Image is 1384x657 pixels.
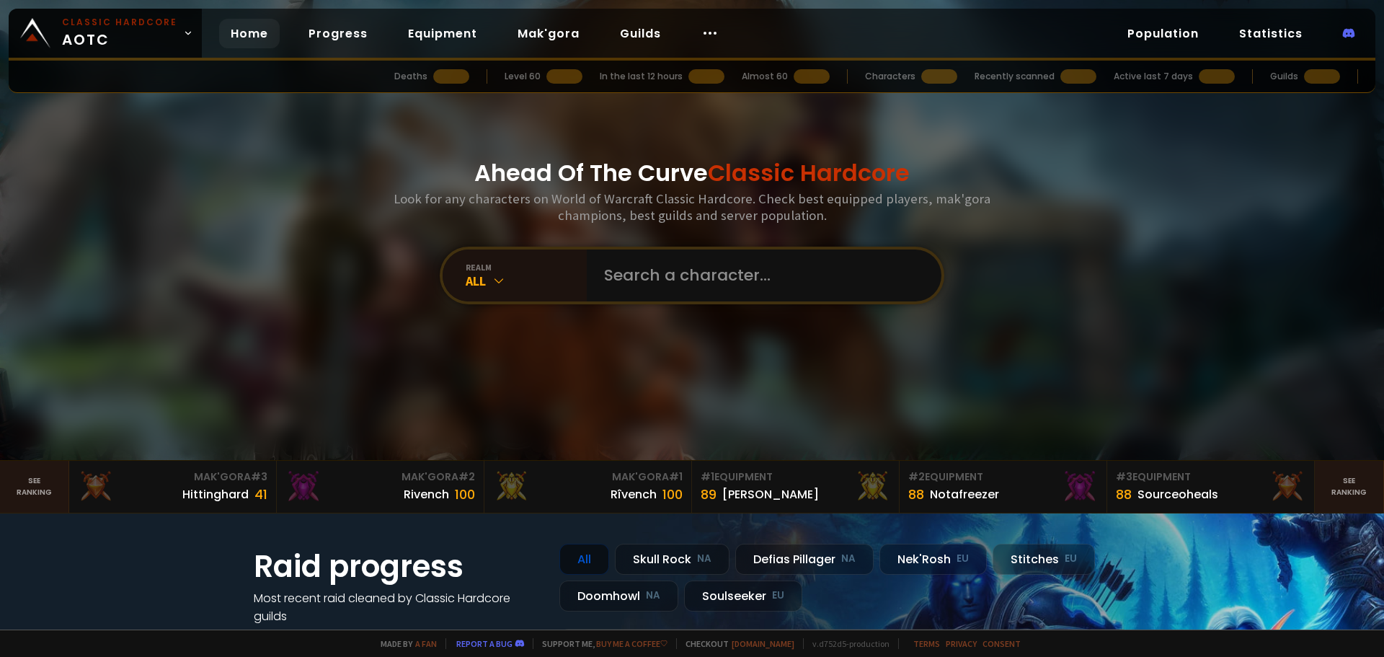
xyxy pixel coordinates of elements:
a: Report a bug [456,638,513,649]
div: Defias Pillager [735,544,874,575]
div: Almost 60 [742,70,788,83]
h4: Most recent raid cleaned by Classic Hardcore guilds [254,589,542,625]
a: #1Equipment89[PERSON_NAME] [692,461,900,513]
small: NA [841,552,856,566]
div: Rîvench [611,485,657,503]
div: Equipment [701,469,890,485]
a: Mak'gora [506,19,591,48]
h3: Look for any characters on World of Warcraft Classic Hardcore. Check best equipped players, mak'g... [388,190,996,224]
span: Checkout [676,638,794,649]
div: Notafreezer [930,485,999,503]
div: Guilds [1270,70,1298,83]
a: Statistics [1228,19,1314,48]
a: Terms [913,638,940,649]
div: 88 [908,485,924,504]
span: v. d752d5 - production [803,638,890,649]
div: Skull Rock [615,544,729,575]
a: #3Equipment88Sourceoheals [1107,461,1315,513]
span: Classic Hardcore [708,156,910,189]
div: Stitches [993,544,1095,575]
small: EU [1065,552,1077,566]
a: Progress [297,19,379,48]
a: Population [1116,19,1210,48]
div: Deaths [394,70,427,83]
div: Level 60 [505,70,541,83]
small: EU [957,552,969,566]
span: # 1 [669,469,683,484]
div: Hittinghard [182,485,249,503]
a: Equipment [396,19,489,48]
div: Rivench [404,485,449,503]
div: 89 [701,485,717,504]
span: # 3 [251,469,267,484]
span: Support me, [533,638,667,649]
a: Mak'Gora#3Hittinghard41 [69,461,277,513]
div: 100 [662,485,683,504]
div: In the last 12 hours [600,70,683,83]
h1: Ahead Of The Curve [474,156,910,190]
a: Buy me a coffee [596,638,667,649]
a: Classic HardcoreAOTC [9,9,202,58]
a: #2Equipment88Notafreezer [900,461,1107,513]
span: AOTC [62,16,177,50]
div: Soulseeker [684,581,802,612]
a: Privacy [946,638,977,649]
div: Mak'Gora [493,469,683,485]
small: EU [772,588,784,603]
div: Equipment [908,469,1098,485]
div: All [559,544,609,575]
small: NA [697,552,711,566]
div: realm [466,262,587,273]
div: Sourceoheals [1137,485,1218,503]
div: Nek'Rosh [879,544,987,575]
a: Mak'Gora#2Rivench100 [277,461,484,513]
span: # 1 [701,469,714,484]
div: Doomhowl [559,581,678,612]
div: 100 [455,485,475,504]
span: Made by [372,638,437,649]
div: Equipment [1116,469,1305,485]
div: [PERSON_NAME] [722,485,819,503]
a: Mak'Gora#1Rîvench100 [484,461,692,513]
small: NA [646,588,660,603]
div: Active last 7 days [1114,70,1193,83]
a: Home [219,19,280,48]
a: [DOMAIN_NAME] [732,638,794,649]
div: Mak'Gora [285,469,475,485]
div: Characters [865,70,915,83]
div: 41 [254,485,267,504]
a: See all progress [254,626,347,643]
h1: Raid progress [254,544,542,589]
span: # 2 [908,469,925,484]
div: Recently scanned [975,70,1055,83]
div: All [466,273,587,289]
div: 88 [1116,485,1132,504]
a: a fan [415,638,437,649]
a: Consent [982,638,1021,649]
div: Mak'Gora [78,469,267,485]
span: # 3 [1116,469,1132,484]
span: # 2 [458,469,475,484]
a: Seeranking [1315,461,1384,513]
input: Search a character... [595,250,924,301]
a: Guilds [608,19,673,48]
small: Classic Hardcore [62,16,177,29]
